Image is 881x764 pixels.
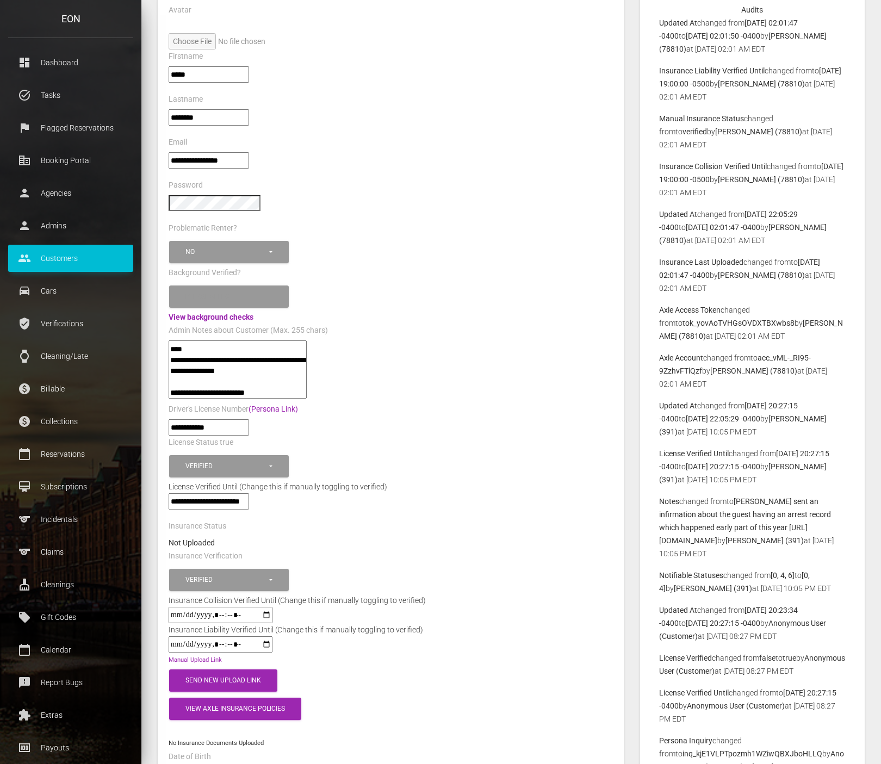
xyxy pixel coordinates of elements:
[16,218,125,234] p: Admins
[8,310,133,337] a: verified_user Verifications
[169,551,243,562] label: Insurance Verification
[16,707,125,723] p: Extras
[718,175,805,184] b: [PERSON_NAME] (78810)
[8,506,133,533] a: sports Incidentals
[659,64,846,103] p: changed from to by at [DATE] 02:01 AM EDT
[169,223,237,234] label: Problematic Renter?
[249,405,298,413] a: (Persona Link)
[16,413,125,430] p: Collections
[686,414,760,423] b: [DATE] 22:05:29 -0400
[160,623,431,636] div: Insurance Liability Verified Until (Change this if manually toggling to verified)
[686,619,760,628] b: [DATE] 20:27:15 -0400
[659,447,846,486] p: changed from to by at [DATE] 10:05 PM EDT
[169,137,187,148] label: Email
[169,669,277,692] button: Send New Upload Link
[659,497,831,545] b: [PERSON_NAME] sent an infirmation about the guest having an arrest record which happened early pa...
[659,686,846,725] p: changed from to by at [DATE] 08:27 PM EDT
[185,292,268,301] div: Please select
[16,283,125,299] p: Cars
[659,303,846,343] p: changed from to by at [DATE] 02:01 AM EDT
[8,114,133,141] a: flag Flagged Reservations
[659,569,846,595] p: changed from to by at [DATE] 10:05 PM EDT
[169,404,298,415] label: Driver's License Number
[16,674,125,691] p: Report Bugs
[16,544,125,560] p: Claims
[659,16,846,55] p: changed from to by at [DATE] 02:01 AM EDT
[659,112,846,151] p: changed from to by at [DATE] 02:01 AM EDT
[169,656,222,663] a: Manual Upload Link
[8,82,133,109] a: task_alt Tasks
[674,584,752,593] b: [PERSON_NAME] (391)
[16,315,125,332] p: Verifications
[8,147,133,174] a: corporate_fare Booking Portal
[659,401,697,410] b: Updated At
[683,319,795,327] b: tok_yovAoTVHGsOVDXTBXwbs8
[169,740,264,747] small: No Insurance Documents Uploaded
[783,654,796,662] b: true
[8,440,133,468] a: calendar_today Reservations
[169,325,328,336] label: Admin Notes about Customer (Max. 255 chars)
[16,87,125,103] p: Tasks
[659,736,712,745] b: Persona Inquiry
[16,348,125,364] p: Cleaning/Late
[718,271,805,279] b: [PERSON_NAME] (78810)
[659,114,744,123] b: Manual Insurance Status
[8,538,133,566] a: sports Claims
[8,49,133,76] a: dashboard Dashboard
[659,208,846,247] p: changed from to by at [DATE] 02:01 AM EDT
[725,536,804,545] b: [PERSON_NAME] (391)
[710,367,797,375] b: [PERSON_NAME] (78810)
[16,120,125,136] p: Flagged Reservations
[16,381,125,397] p: Billable
[771,571,795,580] b: [0, 4, 6]
[659,495,846,560] p: changed from to by at [DATE] 10:05 PM EDT
[169,751,211,762] label: Date of Birth
[659,256,846,295] p: changed from to by at [DATE] 02:01 AM EDT
[16,511,125,527] p: Incidentals
[169,698,301,720] button: View Axle Insurance Policies
[659,651,846,678] p: changed from to by at [DATE] 08:27 PM EDT
[686,462,760,471] b: [DATE] 20:27:15 -0400
[659,351,846,390] p: changed from to by at [DATE] 02:01 AM EDT
[16,54,125,71] p: Dashboard
[8,669,133,696] a: feedback Report Bugs
[683,749,822,758] b: inq_kjE1VLPTpozmh1WZiwQBXJboHLLQ
[759,654,775,662] b: false
[659,688,729,697] b: License Verified Until
[8,375,133,402] a: paid Billable
[686,223,760,232] b: [DATE] 02:01:47 -0400
[8,277,133,305] a: drive_eta Cars
[169,51,203,62] label: Firstname
[659,571,723,580] b: Notifiable Statuses
[659,162,767,171] b: Insurance Collision Verified Until
[659,353,703,362] b: Axle Account
[8,343,133,370] a: watch Cleaning/Late
[160,594,434,607] div: Insurance Collision Verified Until (Change this if manually toggling to verified)
[16,609,125,625] p: Gift Codes
[169,5,191,16] label: Avatar
[8,636,133,663] a: calendar_today Calendar
[16,250,125,266] p: Customers
[185,247,268,257] div: No
[659,449,729,458] b: License Verified Until
[169,437,233,448] label: License Status true
[160,480,621,493] div: License Verified Until (Change this if manually toggling to verified)
[16,152,125,169] p: Booking Portal
[169,569,289,591] button: Verified
[169,313,253,321] a: View background checks
[8,212,133,239] a: person Admins
[16,642,125,658] p: Calendar
[659,66,765,75] b: Insurance Liability Verified Until
[169,455,289,477] button: Verified
[169,94,203,105] label: Lastname
[169,285,289,308] button: Please select
[683,127,707,136] b: verified
[16,446,125,462] p: Reservations
[659,606,697,614] b: Updated At
[718,79,805,88] b: [PERSON_NAME] (78810)
[659,210,697,219] b: Updated At
[715,127,802,136] b: [PERSON_NAME] (78810)
[169,538,215,547] strong: Not Uploaded
[169,521,226,532] label: Insurance Status
[8,408,133,435] a: paid Collections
